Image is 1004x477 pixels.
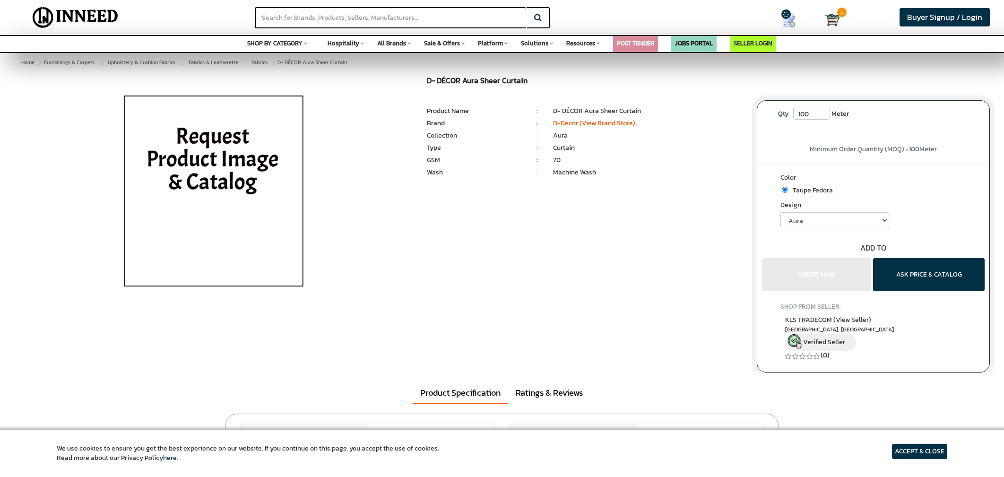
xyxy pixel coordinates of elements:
li: Type [427,143,521,153]
span: 100 [909,144,919,154]
a: Product Specification [413,382,508,405]
a: D-Decor (View Brand Store) [553,118,635,128]
li: GSM [427,156,521,165]
span: Solutions [521,39,548,48]
a: Furnishings & Carpets [42,57,96,68]
span: Buyer Signup / Login [907,11,982,23]
img: D- DÉCOR Aura Sheer Curtain [103,77,324,313]
h4: SHOP FROM SELLER: [780,303,966,310]
a: Ratings & Reviews [509,382,590,404]
li: : [521,156,553,165]
input: Search for Brands, Products, Sellers, Manufacturers... [255,7,526,28]
li: D- DÉCOR Aura Sheer Curtain [553,106,743,116]
a: Cart 0 [825,9,835,30]
li: : [521,168,553,177]
img: inneed-verified-seller-icon.png [788,334,802,348]
span: Platform [478,39,503,48]
label: Design [780,200,966,212]
span: All Brands [377,39,406,48]
span: Verified Seller [803,337,845,347]
a: Upholstery & Cushion Fabrics [106,57,177,68]
span: > [271,57,276,68]
div: ADD TO [757,243,990,253]
li: : [521,131,553,140]
li: Curtain [553,143,743,153]
span: Resources [566,39,595,48]
li: Product Name [427,106,521,116]
a: Fabrics & Leatherette [187,57,240,68]
span: Sale & Offers [424,39,460,48]
a: JOBS PORTAL [675,39,713,48]
span: Meter [831,107,849,121]
li: Aura [553,131,743,140]
h1: D- DÉCOR Aura Sheer Curtain [427,77,743,87]
span: KLS TRADECOM [785,315,871,325]
img: Inneed.Market [25,6,126,29]
a: (0) [821,350,830,360]
img: Cart [825,13,840,27]
span: Collection [510,424,637,443]
li: 70 [553,156,743,165]
a: SELLER LOGIN [734,39,772,48]
span: Fabrics & Leatherette [189,59,238,66]
span: Taupe Fedora [788,185,833,195]
a: Buyer Signup / Login [900,8,990,26]
span: 0 [837,8,847,17]
span: Brand [241,424,368,443]
label: Color [780,173,966,185]
a: Fabrics [250,57,269,68]
li: Collection [427,131,521,140]
li: : [521,106,553,116]
li: Machine Wash [553,168,743,177]
span: Minimum Order Quantity (MOQ) = Meter [810,144,937,154]
span: Aura [637,424,764,443]
span: D- DÉCOR Aura Sheer Curtain [42,59,347,66]
span: SHOP BY CATEGORY [247,39,303,48]
li: : [521,119,553,128]
li: Wash [427,168,521,177]
span: > [179,57,183,68]
span: Fabrics [251,59,268,66]
span: Upholstery & Cushion Fabrics [108,59,175,66]
span: > [98,57,103,68]
span: D-Decor [368,424,495,443]
span: > [38,59,41,66]
label: Qty [773,107,793,121]
li: : [521,143,553,153]
a: my Quotes [760,9,825,31]
img: Show My Quotes [782,13,796,27]
a: KLS TRADECOM (View Seller) [GEOGRAPHIC_DATA], [GEOGRAPHIC_DATA] Verified Seller [785,315,961,351]
span: Hospitality [328,39,359,48]
a: POST TENDER [617,39,654,48]
span: Furnishings & Carpets [44,59,95,66]
article: We use cookies to ensure you get the best experience on our website. If you continue on this page... [57,444,439,463]
li: Brand [427,119,521,128]
span: East Delhi [785,326,961,334]
button: ASK PRICE & CATALOG [873,258,985,291]
article: ACCEPT & CLOSE [892,444,947,459]
a: here [163,453,177,463]
a: Home [19,57,36,68]
span: > [242,57,246,68]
